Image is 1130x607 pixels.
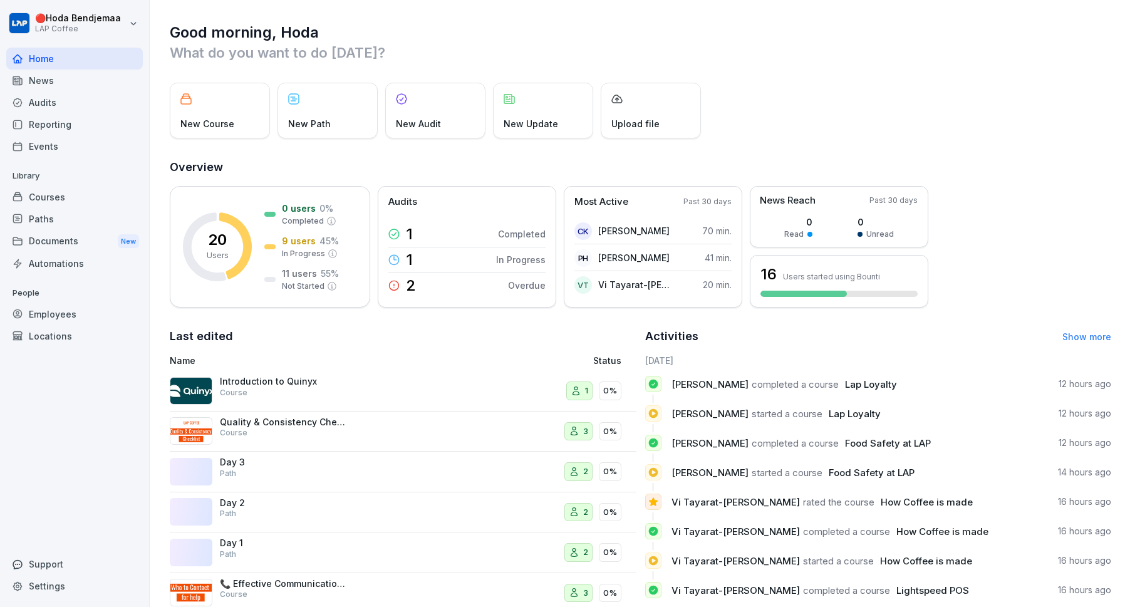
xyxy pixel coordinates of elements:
[6,48,143,70] a: Home
[803,584,890,596] span: completed a course
[220,578,345,589] p: 📞 Effective Communication: Who to Contact for What
[1059,437,1111,449] p: 12 hours ago
[208,232,227,247] p: 20
[583,587,588,599] p: 3
[288,117,331,130] p: New Path
[282,234,316,247] p: 9 users
[583,506,588,519] p: 2
[35,13,121,24] p: 🔴 Hoda Bendjemaa
[598,278,670,291] p: Vi Tayarat-[PERSON_NAME]
[282,248,325,259] p: In Progress
[574,222,592,240] div: CK
[845,437,931,449] span: Food Safety at LAP
[170,377,212,405] img: ckdyadu5chsm5mkruzybz4ro.png
[752,408,822,420] span: started a course
[603,506,617,519] p: 0%
[6,575,143,597] a: Settings
[220,457,345,468] p: Day 3
[783,272,880,281] p: Users started using Bounti
[760,264,777,285] h3: 16
[6,283,143,303] p: People
[574,249,592,267] div: PH
[1059,407,1111,420] p: 12 hours ago
[170,371,636,412] a: Introduction to QuinyxCourse10%
[220,497,345,509] p: Day 2
[170,43,1111,63] p: What do you want to do [DATE]?
[396,117,441,130] p: New Audit
[170,158,1111,176] h2: Overview
[170,23,1111,43] h1: Good morning, Hoda
[896,526,988,537] span: How Coffee is made
[896,584,969,596] span: Lightspeed POS
[671,584,800,596] span: Vi Tayarat-[PERSON_NAME]
[6,166,143,186] p: Library
[703,278,732,291] p: 20 min.
[504,117,558,130] p: New Update
[880,555,972,567] span: How Coffee is made
[6,113,143,135] div: Reporting
[220,427,247,438] p: Course
[574,276,592,294] div: VT
[220,468,236,479] p: Path
[6,186,143,208] a: Courses
[118,234,139,249] div: New
[35,24,121,33] p: LAP Coffee
[598,224,670,237] p: [PERSON_NAME]
[170,492,636,533] a: Day 2Path20%
[6,230,143,253] div: Documents
[1059,378,1111,390] p: 12 hours ago
[6,252,143,274] a: Automations
[803,555,874,567] span: started a course
[6,303,143,325] a: Employees
[671,526,800,537] span: Vi Tayarat-[PERSON_NAME]
[6,325,143,347] div: Locations
[388,195,417,209] p: Audits
[220,537,345,549] p: Day 1
[282,267,317,280] p: 11 users
[170,354,460,367] p: Name
[574,195,628,209] p: Most Active
[170,452,636,492] a: Day 3Path20%
[1058,466,1111,479] p: 14 hours ago
[752,467,822,479] span: started a course
[611,117,660,130] p: Upload file
[6,208,143,230] a: Paths
[671,467,749,479] span: [PERSON_NAME]
[319,202,333,215] p: 0 %
[603,587,617,599] p: 0%
[321,267,339,280] p: 55 %
[170,412,636,452] a: Quality & Consistency Checklist TrainingCourse30%
[784,229,804,240] p: Read
[220,549,236,560] p: Path
[593,354,621,367] p: Status
[1062,331,1111,342] a: Show more
[508,279,546,292] p: Overdue
[583,425,588,438] p: 3
[583,546,588,559] p: 2
[803,526,890,537] span: completed a course
[866,229,894,240] p: Unread
[881,496,973,508] span: How Coffee is made
[6,135,143,157] div: Events
[282,281,324,292] p: Not Started
[220,589,247,600] p: Course
[603,465,617,478] p: 0%
[603,546,617,559] p: 0%
[583,465,588,478] p: 2
[603,385,617,397] p: 0%
[1058,495,1111,508] p: 16 hours ago
[406,278,416,293] p: 2
[220,508,236,519] p: Path
[6,70,143,91] a: News
[1058,554,1111,567] p: 16 hours ago
[1058,584,1111,596] p: 16 hours ago
[603,425,617,438] p: 0%
[784,215,812,229] p: 0
[671,408,749,420] span: [PERSON_NAME]
[498,227,546,241] p: Completed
